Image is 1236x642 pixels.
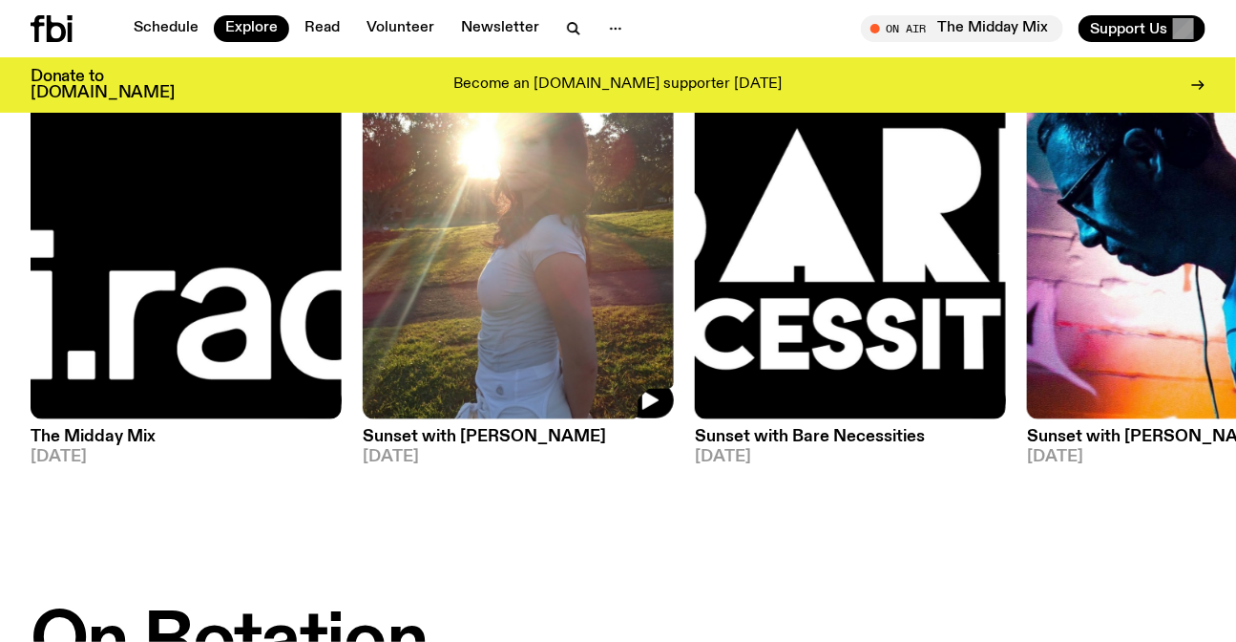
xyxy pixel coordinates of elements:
[31,449,342,465] span: [DATE]
[31,419,342,465] a: The Midday Mix[DATE]
[355,15,446,42] a: Volunteer
[695,429,1006,445] h3: Sunset with Bare Necessities
[31,429,342,445] h3: The Midday Mix
[695,4,1006,419] img: Bare Necessities
[293,15,351,42] a: Read
[122,15,210,42] a: Schedule
[861,15,1063,42] button: On AirThe Midday Mix
[450,15,551,42] a: Newsletter
[363,419,674,465] a: Sunset with [PERSON_NAME][DATE]
[454,76,783,94] p: Become an [DOMAIN_NAME] supporter [DATE]
[363,429,674,445] h3: Sunset with [PERSON_NAME]
[1079,15,1205,42] button: Support Us
[1090,20,1167,37] span: Support Us
[31,69,175,101] h3: Donate to [DOMAIN_NAME]
[695,449,1006,465] span: [DATE]
[363,449,674,465] span: [DATE]
[695,419,1006,465] a: Sunset with Bare Necessities[DATE]
[214,15,289,42] a: Explore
